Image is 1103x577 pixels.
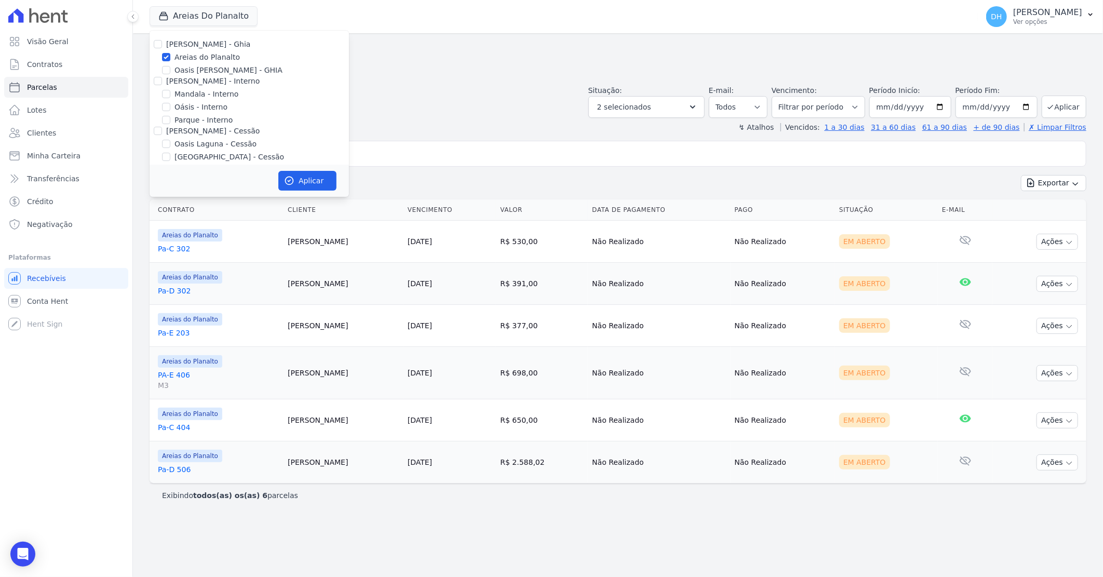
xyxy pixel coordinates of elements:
div: Em Aberto [839,366,890,380]
td: Não Realizado [588,263,730,305]
a: [DATE] [408,458,432,466]
th: Vencimento [403,199,496,221]
td: Não Realizado [731,263,835,305]
label: E-mail: [709,86,734,95]
div: Em Aberto [839,413,890,427]
td: Não Realizado [731,347,835,399]
button: Ações [1037,365,1078,381]
a: Pa-D 506 [158,464,279,475]
span: Areias do Planalto [158,408,222,420]
div: Plataformas [8,251,124,264]
th: Contrato [150,199,284,221]
label: [PERSON_NAME] - Interno [166,77,260,85]
a: [DATE] [408,369,432,377]
div: Em Aberto [839,234,890,249]
span: Lotes [27,105,47,115]
span: DH [991,13,1002,20]
th: Valor [496,199,588,221]
td: [PERSON_NAME] [284,221,403,263]
span: Areias do Planalto [158,450,222,462]
td: Não Realizado [731,221,835,263]
th: Pago [731,199,835,221]
span: Areias do Planalto [158,313,222,326]
label: Situação: [588,86,622,95]
span: Transferências [27,173,79,184]
td: Não Realizado [731,441,835,484]
p: [PERSON_NAME] [1013,7,1082,18]
button: Aplicar [1042,96,1086,118]
a: Pa-C 404 [158,422,279,433]
a: Visão Geral [4,31,128,52]
td: Não Realizado [588,221,730,263]
td: Não Realizado [731,399,835,441]
td: [PERSON_NAME] [284,399,403,441]
div: Em Aberto [839,318,890,333]
a: Recebíveis [4,268,128,289]
button: Ações [1037,318,1078,334]
a: Parcelas [4,77,128,98]
td: [PERSON_NAME] [284,305,403,347]
label: Vencidos: [781,123,820,131]
span: Clientes [27,128,56,138]
a: [DATE] [408,279,432,288]
span: Visão Geral [27,36,69,47]
a: 1 a 30 dias [825,123,865,131]
a: Minha Carteira [4,145,128,166]
th: Cliente [284,199,403,221]
a: Contratos [4,54,128,75]
button: Areias Do Planalto [150,6,258,26]
th: Situação [835,199,938,221]
label: ↯ Atalhos [738,123,774,131]
b: todos(as) os(as) 6 [193,491,267,500]
td: R$ 698,00 [496,347,588,399]
label: Mandala - Interno [174,89,238,100]
label: Período Inicío: [869,86,920,95]
td: [PERSON_NAME] [284,347,403,399]
label: Oasis Laguna - Cessão [174,139,257,150]
a: [DATE] [408,237,432,246]
h2: Parcelas [150,42,1086,60]
button: Ações [1037,234,1078,250]
span: Contratos [27,59,62,70]
td: R$ 2.588,02 [496,441,588,484]
a: Pa-D 302 [158,286,279,296]
label: [PERSON_NAME] - Ghia [166,40,250,48]
td: [PERSON_NAME] [284,441,403,484]
span: Recebíveis [27,273,66,284]
div: Open Intercom Messenger [10,542,35,567]
span: 2 selecionados [597,101,651,113]
td: Não Realizado [588,305,730,347]
button: 2 selecionados [588,96,705,118]
button: Ações [1037,412,1078,428]
div: Em Aberto [839,455,890,469]
td: Não Realizado [731,305,835,347]
button: Ações [1037,454,1078,471]
td: Não Realizado [588,441,730,484]
a: + de 90 dias [974,123,1020,131]
label: Areias do Planalto [174,52,240,63]
a: Lotes [4,100,128,120]
label: Oásis - Interno [174,102,227,113]
span: Minha Carteira [27,151,80,161]
button: DH [PERSON_NAME] Ver opções [978,2,1103,31]
label: Oasis [PERSON_NAME] - GHIA [174,65,283,76]
input: Buscar por nome do lote ou do cliente [169,143,1082,164]
span: Areias do Planalto [158,355,222,368]
a: Transferências [4,168,128,189]
button: Ações [1037,276,1078,292]
a: Clientes [4,123,128,143]
p: Ver opções [1013,18,1082,26]
th: E-mail [938,199,992,221]
span: Conta Hent [27,296,68,306]
label: Parque - Interno [174,115,233,126]
span: Areias do Planalto [158,229,222,241]
th: Data de Pagamento [588,199,730,221]
a: ✗ Limpar Filtros [1024,123,1086,131]
td: R$ 391,00 [496,263,588,305]
div: Em Aberto [839,276,890,291]
a: Conta Hent [4,291,128,312]
span: Crédito [27,196,53,207]
span: Areias do Planalto [158,271,222,284]
label: [PERSON_NAME] - Cessão [166,127,260,135]
p: Exibindo parcelas [162,490,298,501]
